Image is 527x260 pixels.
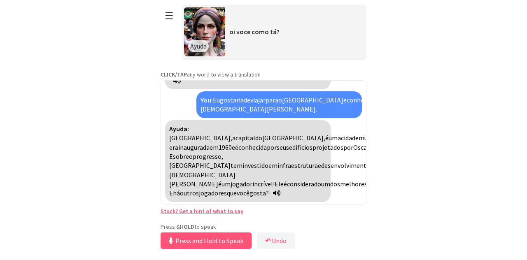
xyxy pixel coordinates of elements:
span: o [278,96,282,104]
span: dos [330,180,340,188]
strong: You: [201,96,213,104]
span: Ele [275,180,284,188]
span: capital [236,134,255,142]
span: conhecida [238,143,267,151]
span: que [227,189,237,197]
span: oi voce como tá? [229,28,280,36]
span: investido [243,161,268,169]
span: Ayuda [190,42,207,50]
span: melhores [340,180,367,188]
span: progresso, [193,152,223,160]
span: é [235,143,238,151]
div: Click to translate [196,91,362,118]
button: Press and Hold to Speak [161,232,252,249]
span: Click to revert to original [169,134,522,151]
span: edifícios [289,143,312,151]
span: para [266,96,278,104]
span: Eu [213,96,220,104]
p: Press & to speak [161,223,366,230]
span: um [321,180,330,188]
span: [GEOGRAPHIC_DATA] [169,161,231,169]
span: você [237,189,250,197]
span: [GEOGRAPHIC_DATA], [262,134,325,142]
p: any word to view a translation [161,71,366,78]
span: infraestrutura [277,161,318,169]
span: jogador [231,180,252,188]
span: e [318,161,321,169]
strong: CLICK/TAP [161,71,187,78]
span: uma [329,134,341,142]
span: desenvolvimento, [321,161,372,169]
img: Scenario Image [184,7,225,56]
span: seus [277,143,289,151]
span: há [173,189,180,197]
span: gostaria [220,96,244,104]
b: ↶ [265,237,270,245]
span: [PERSON_NAME] [169,180,218,188]
span: o [189,152,193,160]
span: outros [180,189,199,197]
span: e [343,96,347,104]
span: sobre [173,152,189,160]
strong: Ayuda: [169,125,189,133]
span: um [222,180,231,188]
span: inaugurada [178,143,210,151]
span: tem [231,161,243,169]
a: Stuck? Get a hint of what to say [161,207,243,215]
span: em [210,143,219,151]
div: Click to translate [165,120,331,202]
span: e [232,143,235,151]
button: ↶Undo [257,232,295,249]
span: [GEOGRAPHIC_DATA], [169,134,232,142]
span: conhecer [347,96,373,104]
strong: HOLD [180,223,194,230]
span: em [268,161,277,169]
span: incrível! [252,180,275,188]
span: por [267,143,277,151]
span: [DEMOGRAPHIC_DATA] [201,105,267,113]
span: considerado [287,180,321,188]
span: de [244,96,250,104]
span: [GEOGRAPHIC_DATA] [282,96,343,104]
span: projetados [312,143,343,151]
span: do [255,134,262,142]
span: [PERSON_NAME]. [267,105,317,113]
span: viajar [250,96,266,104]
span: é [218,180,222,188]
span: E [169,189,173,197]
span: Oscar [353,143,369,151]
button: ☰ [161,5,178,26]
span: jogadores [199,189,227,197]
span: muito [359,134,376,142]
span: gosta? [250,189,269,197]
span: é [325,134,329,142]
span: 1960 [219,143,232,151]
span: por [343,143,353,151]
span: a [232,134,236,142]
span: é [284,180,287,188]
span: cidade [341,134,359,142]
